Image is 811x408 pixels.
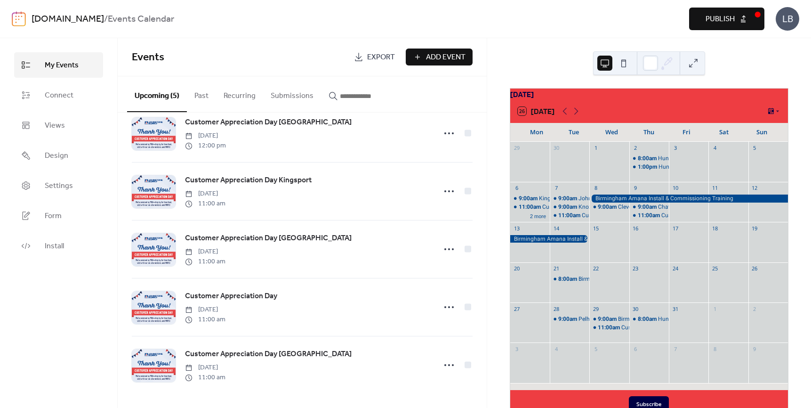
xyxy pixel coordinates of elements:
div: 4 [711,145,718,152]
div: [DATE] [510,89,788,100]
div: 7 [553,185,560,192]
div: Mon [518,123,555,142]
a: [DOMAIN_NAME] [32,10,104,28]
div: Huntsville Mini-Split & Sky Air Training [629,163,669,171]
a: Customer Appreciation Day [GEOGRAPHIC_DATA] [185,348,352,360]
span: [DATE] [185,131,226,141]
div: Cleveland Amana Roadshow [589,203,629,211]
div: 13 [513,225,520,232]
div: Sun [743,123,780,142]
div: Knoxville Amana S Series Install & Commissioning Training [550,203,589,211]
div: 25 [711,265,718,272]
div: Birmingham ECM Fractional Motors Training [578,275,692,283]
div: 23 [632,265,639,272]
a: Export [347,49,402,65]
button: Past [187,76,216,111]
div: Customer Appreciation Day Kingsport [542,203,639,211]
span: Customer Appreciation Day [GEOGRAPHIC_DATA] [185,233,352,244]
span: 8:00am [638,315,658,323]
span: 9:00am [558,315,578,323]
div: Huntsville Amana Roadshow [629,315,669,323]
span: Customer Appreciation Day [185,291,277,302]
span: 9:00am [558,203,578,211]
b: Events Calendar [108,10,174,28]
div: 26 [751,265,758,272]
div: Customer Appreciation Day [629,212,669,220]
div: 24 [672,265,679,272]
div: 12 [751,185,758,192]
a: Design [14,143,103,168]
div: 6 [632,345,639,352]
div: Birmingham ECM Fractional Motors Training [550,275,589,283]
span: Design [45,150,68,162]
span: 8:00am [558,275,578,283]
span: 9:00am [598,203,618,211]
a: Customer Appreciation Day [GEOGRAPHIC_DATA] [185,232,352,245]
div: Customer Appreciation Day Johnson City [550,212,589,220]
div: 29 [513,145,520,152]
span: 11:00 am [185,257,225,267]
span: Connect [45,90,73,101]
a: My Events [14,52,103,78]
span: Install [45,241,64,252]
button: Recurring [216,76,263,111]
a: Customer Appreciation Day [185,290,277,302]
div: Birmingham Amana Roadshow [589,315,629,323]
div: 7 [672,345,679,352]
div: 2 [751,305,758,312]
button: Submissions [263,76,321,111]
button: Add Event [406,49,473,65]
div: Huntsville Recovery & Leak Check Training [629,155,669,163]
a: Connect [14,82,103,108]
span: [DATE] [185,189,225,199]
div: Pelham Amana Roadshow [578,315,647,323]
span: Settings [45,180,73,192]
div: Kingsport Amana Roadshow [510,195,550,203]
div: Johnson City Amana Roadshow [550,195,589,203]
span: 12:00 pm [185,141,226,151]
div: Knoxville Amana S Series Install & Commissioning Training [578,203,729,211]
span: Events [132,47,164,68]
div: 30 [632,305,639,312]
div: Birmingham Amana Install & Commissioning Training [510,235,590,243]
a: Settings [14,173,103,198]
div: 4 [553,345,560,352]
div: 11 [711,185,718,192]
div: 15 [592,225,599,232]
span: [DATE] [185,363,225,373]
div: Birmingham Amana Roadshow [618,315,698,323]
div: 27 [513,305,520,312]
div: 5 [592,345,599,352]
div: 19 [751,225,758,232]
div: 1 [711,305,718,312]
span: 1:00pm [638,163,658,171]
span: 11:00am [638,212,661,220]
div: Cleveland Amana Roadshow [618,203,691,211]
div: 28 [553,305,560,312]
span: 11:00 am [185,373,225,383]
div: Chattanooga Amana Roadshow [658,203,740,211]
span: 11:00am [598,324,621,332]
span: [DATE] [185,305,225,315]
div: 22 [592,265,599,272]
div: Huntsville Mini-Split & Sky Air Training [658,163,755,171]
div: Sat [706,123,743,142]
span: Publish [706,14,735,25]
div: 14 [553,225,560,232]
span: Form [45,211,62,222]
a: Customer Appreciation Day Kingsport [185,174,312,187]
span: Export [367,52,395,63]
div: 9 [751,345,758,352]
div: Johnson City Amana Roadshow [578,195,661,203]
div: 30 [553,145,560,152]
div: Customer Appreciation Day [GEOGRAPHIC_DATA] [582,212,707,220]
span: 11:00 am [185,315,225,325]
div: 17 [672,225,679,232]
span: Add Event [426,52,466,63]
span: 8:00am [638,155,658,163]
div: 29 [592,305,599,312]
div: 9 [632,185,639,192]
div: 5 [751,145,758,152]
